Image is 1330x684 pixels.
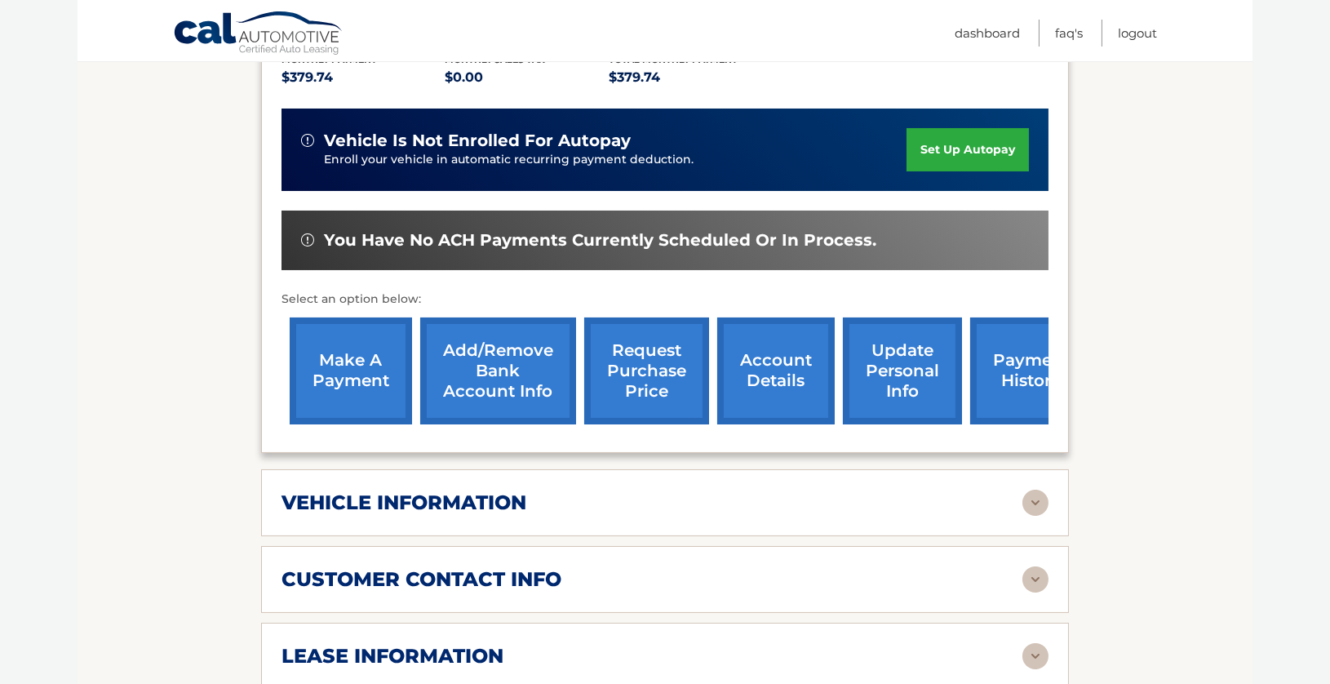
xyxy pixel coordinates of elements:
[970,318,1093,424] a: payment history
[282,66,446,89] p: $379.74
[717,318,835,424] a: account details
[282,491,526,515] h2: vehicle information
[955,20,1020,47] a: Dashboard
[1022,643,1048,669] img: accordion-rest.svg
[301,134,314,147] img: alert-white.svg
[1055,20,1083,47] a: FAQ's
[609,66,773,89] p: $379.74
[282,567,561,592] h2: customer contact info
[843,318,962,424] a: update personal info
[1022,566,1048,593] img: accordion-rest.svg
[907,128,1029,171] a: set up autopay
[173,11,344,58] a: Cal Automotive
[301,233,314,247] img: alert-white.svg
[282,290,1048,309] p: Select an option below:
[584,318,709,424] a: request purchase price
[290,318,412,424] a: make a payment
[446,66,610,89] p: $0.00
[324,131,631,151] span: vehicle is not enrolled for autopay
[324,151,907,169] p: Enroll your vehicle in automatic recurring payment deduction.
[420,318,576,424] a: Add/Remove bank account info
[324,230,876,251] span: You have no ACH payments currently scheduled or in process.
[282,644,503,668] h2: lease information
[1118,20,1157,47] a: Logout
[1022,490,1048,516] img: accordion-rest.svg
